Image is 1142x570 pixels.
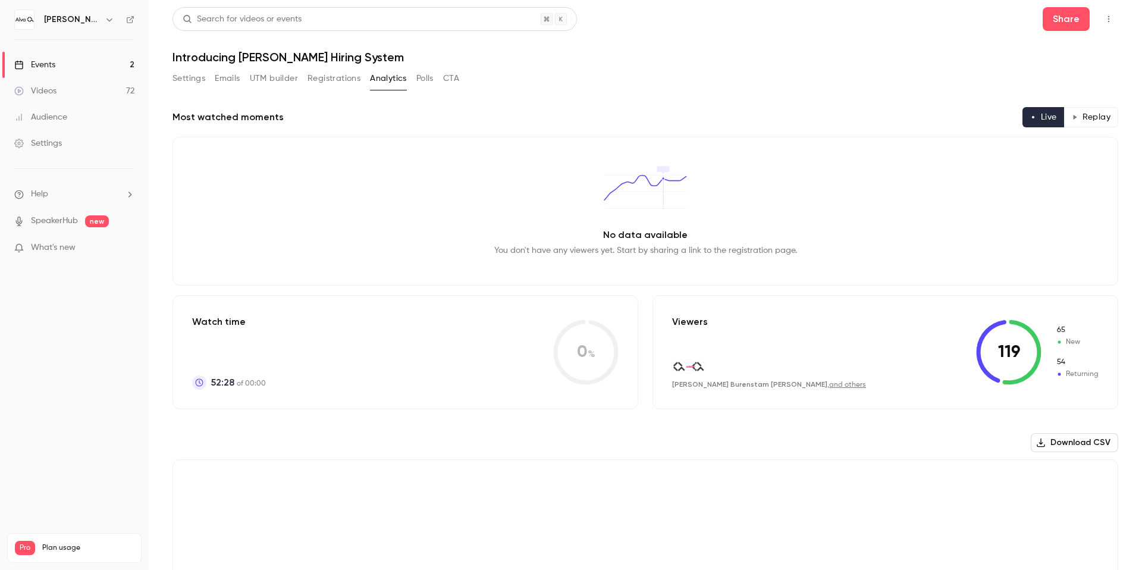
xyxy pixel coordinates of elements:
span: Returning [1056,369,1099,380]
h6: [PERSON_NAME] Labs [44,14,100,26]
span: New [1056,337,1099,347]
img: Alva Labs [15,10,34,29]
button: Emails [215,69,240,88]
p: of 00:00 [211,375,266,390]
img: alvalabs.io [692,360,705,373]
span: New [1056,325,1099,336]
span: [PERSON_NAME] Burenstam [PERSON_NAME] [672,380,827,389]
button: Replay [1064,107,1118,127]
p: No data available [603,228,688,242]
button: Settings [172,69,205,88]
h1: Introducing [PERSON_NAME] Hiring System [172,50,1118,64]
span: Returning [1056,357,1099,368]
button: Download CSV [1031,433,1118,452]
img: alvalabs.io [673,360,686,373]
p: Viewers [672,315,708,329]
div: Search for videos or events [183,13,302,26]
span: new [85,215,109,227]
li: help-dropdown-opener [14,188,134,201]
a: and others [829,381,866,389]
div: Videos [14,85,57,97]
button: Live [1022,107,1065,127]
button: Analytics [370,69,407,88]
button: CTA [443,69,459,88]
p: Watch time [192,315,266,329]
img: teamtailor.com [682,365,695,368]
button: Share [1043,7,1090,31]
button: Registrations [308,69,360,88]
span: Help [31,188,48,201]
p: You don't have any viewers yet. Start by sharing a link to the registration page. [494,245,797,256]
a: SpeakerHub [31,215,78,227]
span: What's new [31,242,76,254]
div: Audience [14,111,67,123]
button: Polls [416,69,434,88]
div: Events [14,59,55,71]
span: Pro [15,541,35,555]
h2: Most watched moments [172,110,284,124]
div: , [672,380,866,390]
span: Plan usage [42,543,134,553]
span: 52:28 [211,375,234,390]
div: Settings [14,137,62,149]
button: UTM builder [250,69,298,88]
